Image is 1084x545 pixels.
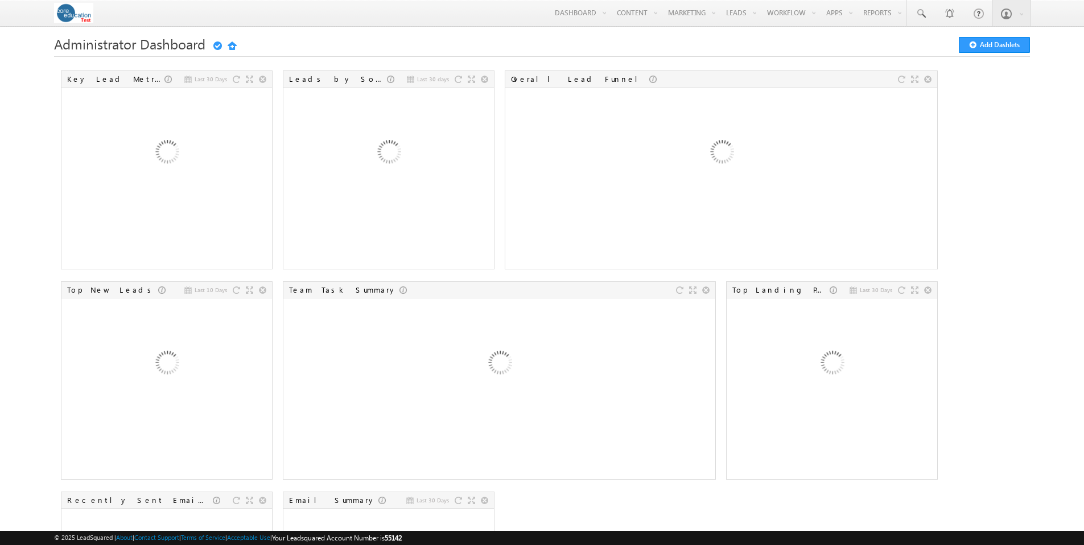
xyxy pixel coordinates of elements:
[195,285,227,295] span: Last 10 Days
[105,303,228,426] img: Loading...
[417,74,449,84] span: Last 30 days
[54,532,402,543] span: © 2025 LeadSquared | | | | |
[732,285,830,295] div: Top Landing Pages
[327,93,450,215] img: Loading...
[438,303,560,426] img: Loading...
[54,35,205,53] span: Administrator Dashboard
[181,534,225,541] a: Terms of Service
[289,285,399,295] div: Team Task Summary
[54,3,93,23] img: Custom Logo
[417,495,449,505] span: Last 30 Days
[770,303,893,426] img: Loading...
[511,74,649,84] div: Overall Lead Funnel
[116,534,133,541] a: About
[289,74,387,84] div: Leads by Sources
[385,534,402,542] span: 55142
[660,93,782,215] img: Loading...
[959,37,1030,53] button: Add Dashlets
[227,534,270,541] a: Acceptable Use
[289,495,378,505] div: Email Summary
[105,93,228,215] img: Loading...
[67,74,164,84] div: Key Lead Metrics
[67,495,213,505] div: Recently Sent Email Campaigns
[134,534,179,541] a: Contact Support
[272,534,402,542] span: Your Leadsquared Account Number is
[67,285,158,295] div: Top New Leads
[195,74,227,84] span: Last 30 Days
[860,285,892,295] span: Last 30 Days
